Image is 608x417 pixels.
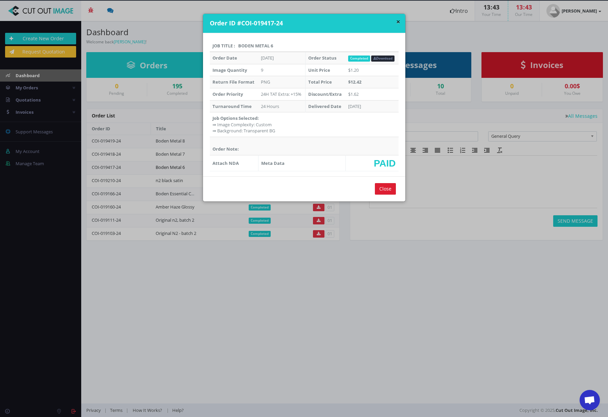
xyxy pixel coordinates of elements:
[258,76,306,88] td: PNG
[261,160,285,166] strong: Meta Data
[580,390,600,410] a: Öppna chatt
[258,52,306,64] td: [DATE]
[396,18,400,25] button: ×
[345,64,398,76] td: $1.20
[308,55,336,61] strong: Order Status
[348,56,370,62] span: Completed
[210,112,399,137] td: ⇛ Image Complexity: Custom ⇛ Background: Transparent BG
[308,79,332,85] strong: Total Price
[308,67,330,73] strong: Unit Price
[375,183,396,195] input: Close
[308,91,342,97] strong: Discount/Extra
[371,56,395,62] a: Download
[348,79,361,85] strong: $12.42
[212,103,252,109] strong: Turnaround Time
[212,146,239,152] strong: Order Note:
[212,115,259,121] strong: Job Options Selected:
[258,88,306,100] td: 24H TAT Extra: +15%
[212,79,254,85] strong: Return File Format
[212,91,243,97] strong: Order Priority
[374,158,396,168] span: PAID
[258,100,306,112] td: 24 Hours
[212,160,239,166] strong: Attach NDA
[210,40,399,52] th: Job Title : Boden Metal 6
[212,67,247,73] strong: Image Quantity
[210,19,400,28] h4: Order ID #COI-019417-24
[345,88,398,100] td: $1.62
[261,67,263,73] span: 9
[212,55,237,61] strong: Order Date
[345,100,398,112] td: [DATE]
[308,103,341,109] strong: Delivered Date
